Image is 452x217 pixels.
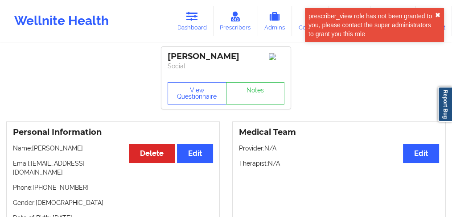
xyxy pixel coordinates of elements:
[239,144,439,153] p: Provider: N/A
[13,127,213,138] h3: Personal Information
[171,6,214,36] a: Dashboard
[177,144,213,163] button: Edit
[435,12,440,19] button: close
[168,51,284,62] div: [PERSON_NAME]
[13,159,213,177] p: Email: [EMAIL_ADDRESS][DOMAIN_NAME]
[168,62,284,71] p: Social
[292,6,329,36] a: Coaches
[239,159,439,168] p: Therapist: N/A
[239,127,439,138] h3: Medical Team
[13,144,213,153] p: Name: [PERSON_NAME]
[13,183,213,192] p: Phone: [PHONE_NUMBER]
[308,12,435,38] div: prescriber_view role has not been granted to you, please contact the super administrators to gran...
[269,53,284,60] img: Image%2Fplaceholer-image.png
[257,6,292,36] a: Admins
[168,82,226,104] button: View Questionnaire
[438,87,452,122] a: Report Bug
[403,144,439,163] button: Edit
[214,6,258,36] a: Prescribers
[13,198,213,207] p: Gender: [DEMOGRAPHIC_DATA]
[129,144,175,163] button: Delete
[226,82,285,104] a: Notes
